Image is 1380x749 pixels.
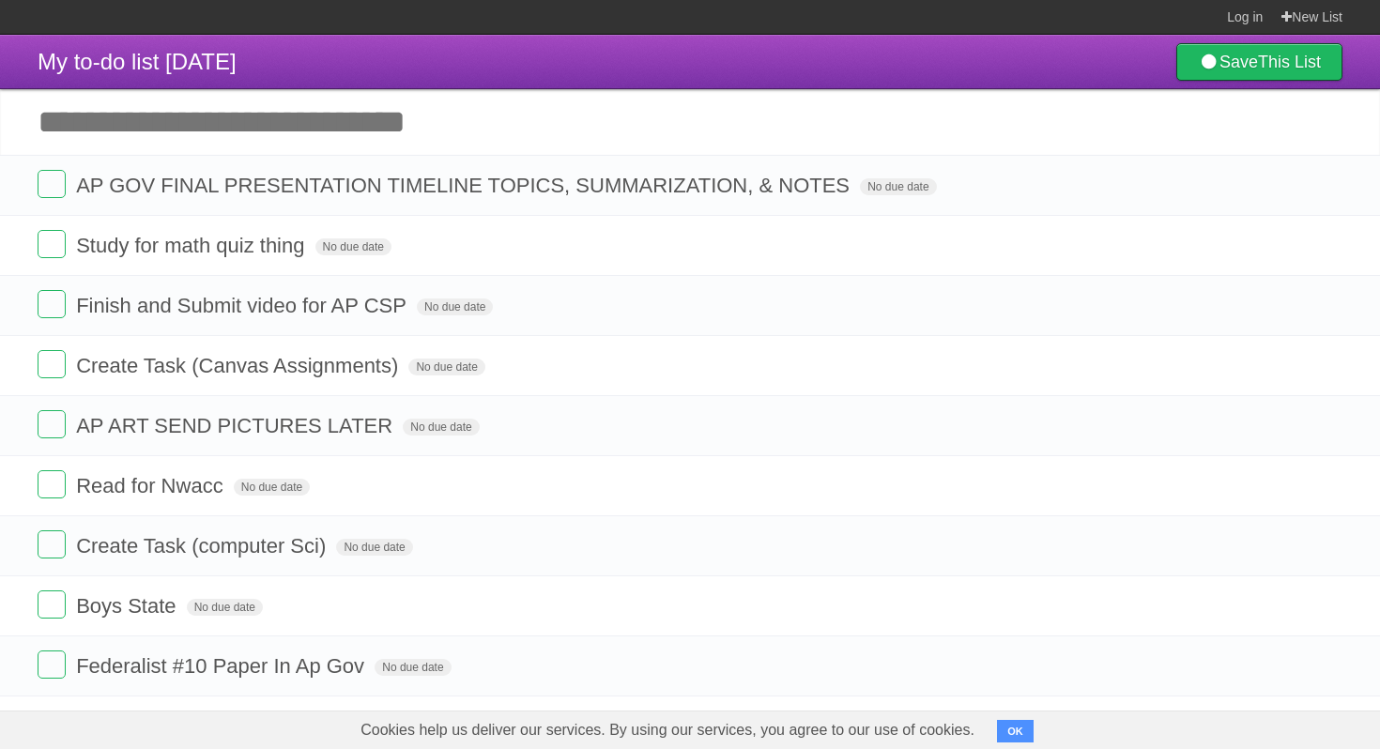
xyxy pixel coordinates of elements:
span: Create Task (computer Sci) [76,534,330,558]
label: Done [38,410,66,438]
label: Done [38,290,66,318]
span: No due date [408,359,484,375]
span: No due date [375,659,451,676]
span: AP GOV FINAL PRESENTATION TIMELINE TOPICS, SUMMARIZATION, & NOTES [76,174,854,197]
label: Done [38,230,66,258]
b: This List [1258,53,1321,71]
span: No due date [234,479,310,496]
span: No due date [187,599,263,616]
span: My to-do list [DATE] [38,49,237,74]
span: Create Task (Canvas Assignments) [76,354,403,377]
span: No due date [403,419,479,436]
label: Done [38,650,66,679]
button: OK [997,720,1034,742]
span: Read for Nwacc [76,474,228,497]
span: No due date [315,238,391,255]
label: Done [38,350,66,378]
label: Done [38,530,66,558]
span: Boys State [76,594,180,618]
span: Finish and Submit video for AP CSP [76,294,411,317]
span: Study for math quiz thing [76,234,309,257]
span: AP ART SEND PICTURES LATER [76,414,397,437]
span: No due date [417,298,493,315]
span: Federalist #10 Paper In Ap Gov [76,654,369,678]
label: Done [38,170,66,198]
a: SaveThis List [1176,43,1342,81]
span: Cookies help us deliver our services. By using our services, you agree to our use of cookies. [342,711,993,749]
label: Done [38,590,66,619]
span: No due date [336,539,412,556]
span: No due date [860,178,936,195]
label: Done [38,470,66,498]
